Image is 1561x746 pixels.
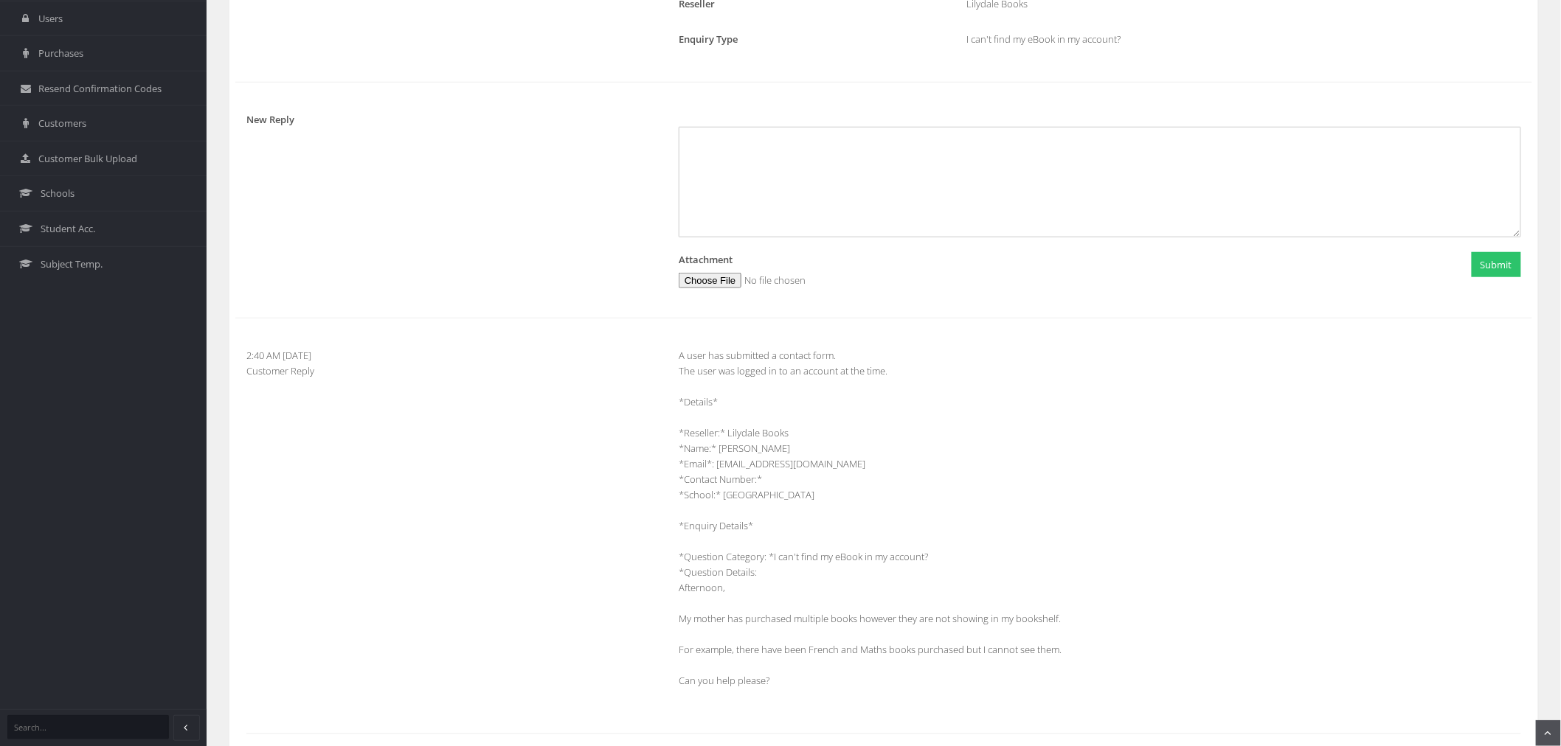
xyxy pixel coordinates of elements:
label: Enquiry Type [679,32,738,47]
div: 2:40 AM [DATE] Customer Reply [235,348,668,379]
span: Subject Temp. [41,257,103,271]
span: Purchases [38,46,83,60]
label: Attachment [679,252,733,268]
span: Resend Confirmation Codes [38,82,162,96]
span: Customers [38,116,86,130]
div: I can't find my eBook in my account? [956,32,1532,47]
div: A user has submitted a contact form. The user was logged in to an account at the time. *Details* ... [668,348,1532,704]
label: New Reply [246,112,294,128]
span: Users [38,12,63,26]
span: Customer Bulk Upload [38,152,137,166]
input: Search... [7,715,169,739]
button: Submit [1472,252,1521,278]
span: Student Acc. [41,222,95,236]
span: Schools [41,186,75,201]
